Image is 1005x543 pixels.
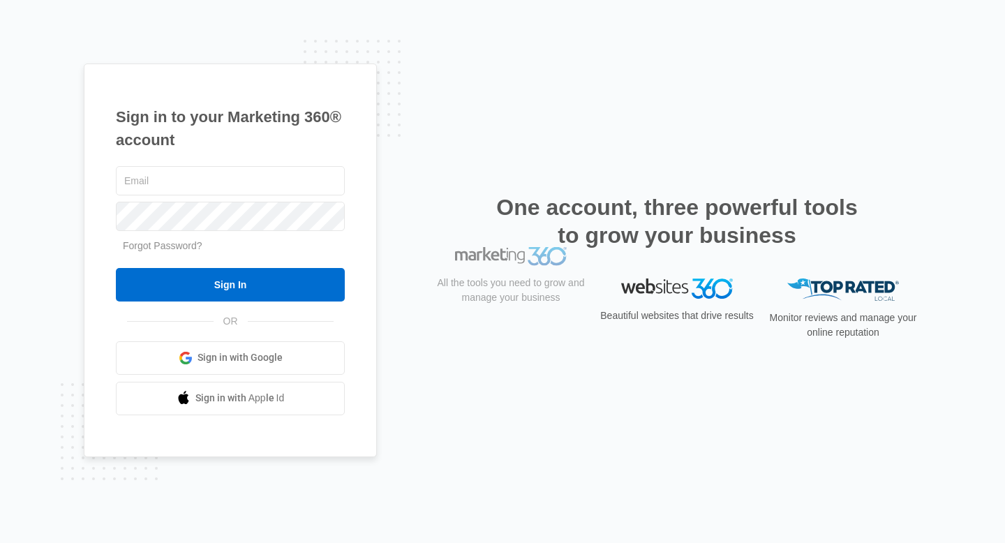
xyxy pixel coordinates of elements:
a: Sign in with Google [116,341,345,375]
a: Sign in with Apple Id [116,382,345,415]
p: All the tools you need to grow and manage your business [433,307,589,336]
span: Sign in with Google [198,350,283,365]
p: Monitor reviews and manage your online reputation [765,311,921,340]
span: OR [214,314,248,329]
p: Beautiful websites that drive results [599,308,755,323]
img: Marketing 360 [455,278,567,298]
h1: Sign in to your Marketing 360® account [116,105,345,151]
input: Email [116,166,345,195]
img: Top Rated Local [787,278,899,302]
h2: One account, three powerful tools to grow your business [492,193,862,249]
img: Websites 360 [621,278,733,299]
a: Forgot Password? [123,240,202,251]
span: Sign in with Apple Id [195,391,285,406]
input: Sign In [116,268,345,302]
